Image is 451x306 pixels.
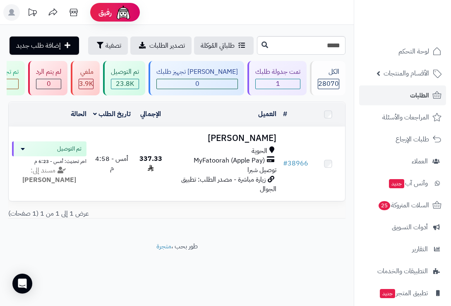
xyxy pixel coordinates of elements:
[22,175,76,185] strong: [PERSON_NAME]
[359,85,446,105] a: الطلبات
[156,67,238,77] div: [PERSON_NAME] تجهيز طلبك
[380,289,395,298] span: جديد
[398,46,429,57] span: لوحة التحكم
[36,79,61,89] span: 0
[247,165,276,175] span: توصيل شبرا
[181,175,276,194] span: زيارة مباشرة - مصدر الطلب: تطبيق الجوال
[258,109,276,119] a: العميل
[36,67,61,77] div: لم يتم الرد
[378,199,429,211] span: السلات المتروكة
[79,67,94,77] div: ملغي
[283,158,308,168] a: #38966
[95,154,128,173] span: أمس - 4:58 م
[106,41,121,51] span: تصفية
[156,241,171,251] a: متجرة
[384,68,429,79] span: الأقسام والمنتجات
[6,166,93,185] div: مسند إلى:
[412,243,428,255] span: التقارير
[359,41,446,61] a: لوحة التحكم
[359,195,446,215] a: السلات المتروكة25
[359,107,446,127] a: المراجعات والأسئلة
[382,112,429,123] span: المراجعات والأسئلة
[101,61,147,95] a: تم التوصيل 23.8K
[130,36,192,55] a: تصدير الطلبات
[255,67,300,77] div: تمت جدولة طلبك
[377,265,428,277] span: التطبيقات والخدمات
[26,61,69,95] a: لم يتم الرد 0
[157,79,237,89] span: 0
[79,79,93,89] span: 3.9K
[147,61,246,95] a: [PERSON_NAME] تجهيز طلبك 0
[111,79,139,89] span: 23.8K
[410,90,429,101] span: الطلبات
[283,109,287,119] a: #
[12,156,86,165] div: اخر تحديث: أمس - 6:23 م
[308,61,347,95] a: الكل28070
[98,7,112,17] span: رفيق
[392,221,428,233] span: أدوات التسويق
[171,134,276,143] h3: [PERSON_NAME]
[93,109,131,119] a: تاريخ الطلب
[111,79,139,89] div: 23827
[318,79,339,89] span: 28070
[88,36,128,55] button: تصفية
[57,145,82,153] span: تم التوصيل
[2,209,352,219] div: عرض 1 إلى 1 من 1 (1 صفحات)
[379,287,428,299] span: تطبيق المتجر
[71,109,86,119] a: الحالة
[256,79,300,89] span: 1
[379,201,390,210] span: 25
[16,41,61,51] span: إضافة طلب جديد
[12,274,32,294] div: Open Intercom Messenger
[115,4,132,21] img: ai-face.png
[201,41,235,51] span: طلباتي المُوكلة
[412,155,428,167] span: العملاء
[359,239,446,259] a: التقارير
[10,36,79,55] a: إضافة طلب جديد
[252,146,267,156] span: الحوية
[359,283,446,303] a: تطبيق المتجرجديد
[359,151,446,171] a: العملاء
[359,217,446,237] a: أدوات التسويق
[318,67,339,77] div: الكل
[22,4,43,23] a: تحديثات المنصة
[194,156,265,165] span: MyFatoorah (Apple Pay)
[359,173,446,193] a: وآتس آبجديد
[396,134,429,145] span: طلبات الإرجاع
[139,154,162,173] span: 337.33
[359,261,446,281] a: التطبيقات والخدمات
[388,177,428,189] span: وآتس آب
[69,61,101,95] a: ملغي 3.9K
[389,179,404,188] span: جديد
[111,67,139,77] div: تم التوصيل
[79,79,93,89] div: 3863
[283,158,288,168] span: #
[359,129,446,149] a: طلبات الإرجاع
[246,61,308,95] a: تمت جدولة طلبك 1
[140,109,161,119] a: الإجمالي
[149,41,185,51] span: تصدير الطلبات
[194,36,254,55] a: طلباتي المُوكلة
